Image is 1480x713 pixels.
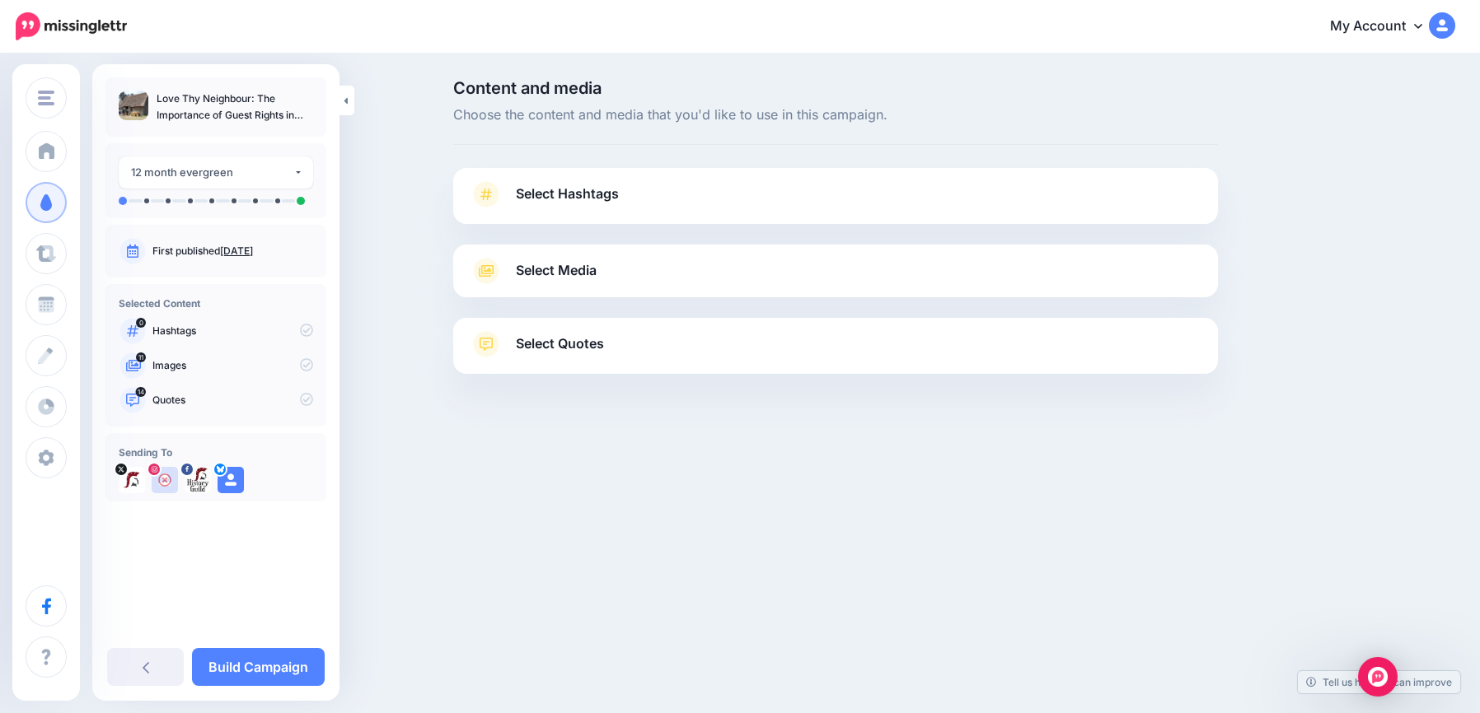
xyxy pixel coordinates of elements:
[152,324,313,338] p: Hashtags
[516,333,604,355] span: Select Quotes
[136,352,146,362] span: 11
[136,387,147,397] span: 14
[119,156,313,189] button: 12 month evergreen
[516,259,597,282] span: Select Media
[1298,671,1460,693] a: Tell us how we can improve
[1358,657,1398,697] div: Open Intercom Messenger
[516,183,619,205] span: Select Hashtags
[119,467,145,493] img: Hu3l9d_N-52559.jpg
[220,245,253,257] a: [DATE]
[453,80,1218,96] span: Content and media
[119,446,313,459] h4: Sending To
[185,467,211,493] img: 107731654_100216411778643_5832032346804107827_n-bsa91741.jpg
[152,244,313,259] p: First published
[152,358,313,373] p: Images
[470,181,1201,224] a: Select Hashtags
[119,297,313,310] h4: Selected Content
[119,91,148,120] img: 6cc597e103e5872a6e35f2c1e5e3b785_thumb.jpg
[157,91,313,123] p: Love Thy Neighbour: The Importance of Guest Rights in Medieval [GEOGRAPHIC_DATA]
[470,258,1201,284] a: Select Media
[470,331,1201,374] a: Select Quotes
[152,393,313,408] p: Quotes
[131,163,293,182] div: 12 month evergreen
[136,318,146,328] span: 0
[38,91,54,105] img: menu.png
[1314,7,1455,47] a: My Account
[16,12,127,40] img: Missinglettr
[152,467,178,493] img: user_default_image.png
[453,105,1218,126] span: Choose the content and media that you'd like to use in this campaign.
[218,467,244,493] img: user_default_image.png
